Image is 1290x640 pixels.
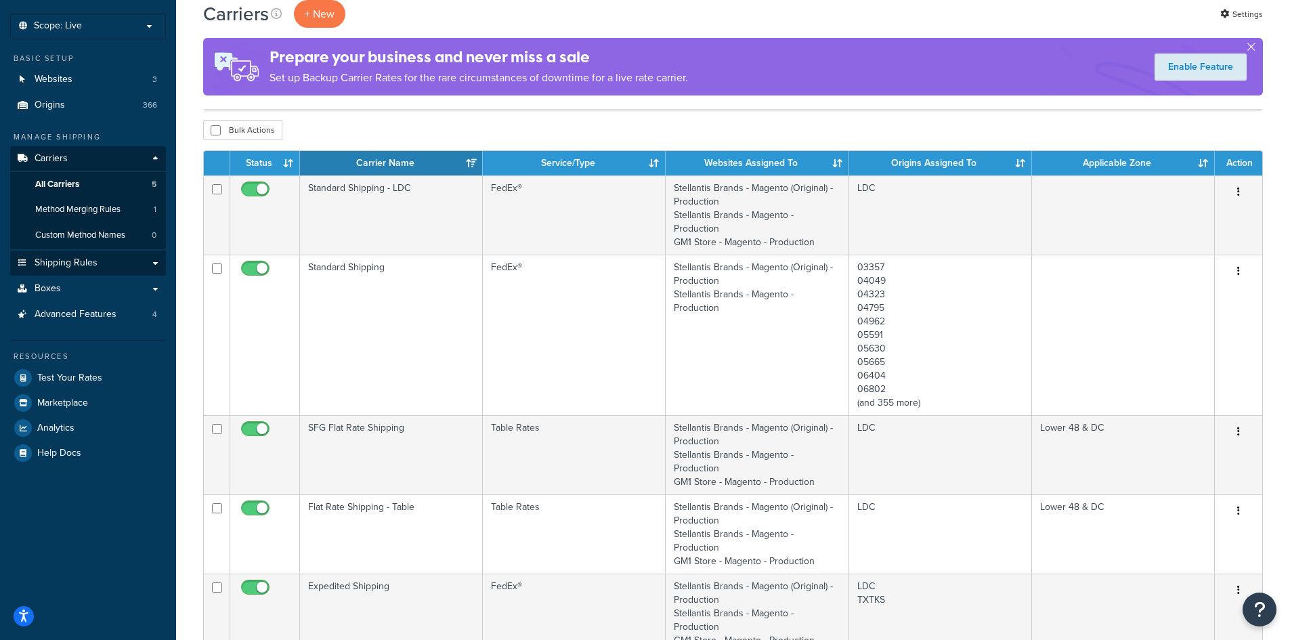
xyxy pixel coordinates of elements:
td: LDC [849,175,1032,255]
a: Analytics [10,416,166,440]
div: Resources [10,351,166,362]
td: LDC [849,494,1032,574]
th: Origins Assigned To: activate to sort column ascending [849,151,1032,175]
span: Boxes [35,283,61,295]
li: Method Merging Rules [10,197,166,222]
span: Test Your Rates [37,372,102,384]
a: Method Merging Rules 1 [10,197,166,222]
th: Status: activate to sort column ascending [230,151,300,175]
li: Websites [10,67,166,92]
button: Bulk Actions [203,120,282,140]
td: Table Rates [483,415,666,494]
td: LDC [849,415,1032,494]
a: Marketplace [10,391,166,415]
td: Standard Shipping - LDC [300,175,483,255]
a: Test Your Rates [10,366,166,390]
span: Websites [35,74,72,85]
li: Custom Method Names [10,223,166,248]
th: Action [1215,151,1262,175]
th: Service/Type: activate to sort column ascending [483,151,666,175]
img: ad-rules-rateshop-fe6ec290ccb7230408bd80ed9643f0289d75e0ffd9eb532fc0e269fcd187b520.png [203,38,270,95]
span: Origins [35,100,65,111]
span: Custom Method Names [35,230,125,241]
span: All Carriers [35,179,79,190]
span: Carriers [35,153,68,165]
li: Advanced Features [10,302,166,327]
a: Websites 3 [10,67,166,92]
span: Advanced Features [35,309,116,320]
a: Settings [1220,5,1263,24]
span: Scope: Live [34,20,82,32]
div: Basic Setup [10,53,166,64]
td: Stellantis Brands - Magento (Original) - Production Stellantis Brands - Magento - Production GM1 ... [666,494,848,574]
span: 0 [152,230,156,241]
td: Table Rates [483,494,666,574]
p: Set up Backup Carrier Rates for the rare circumstances of downtime for a live rate carrier. [270,68,688,87]
span: Shipping Rules [35,257,98,269]
td: FedEx® [483,175,666,255]
a: Help Docs [10,441,166,465]
td: Lower 48 & DC [1032,415,1215,494]
h4: Prepare your business and never miss a sale [270,46,688,68]
li: All Carriers [10,172,166,197]
span: 5 [152,179,156,190]
td: Standard Shipping [300,255,483,415]
span: 3 [152,74,157,85]
span: Marketplace [37,398,88,409]
th: Applicable Zone: activate to sort column ascending [1032,151,1215,175]
span: Analytics [37,423,74,434]
h1: Carriers [203,1,269,27]
td: 03357 04049 04323 04795 04962 05591 05630 05665 06404 06802 (and 355 more) [849,255,1032,415]
a: Boxes [10,276,166,301]
a: Advanced Features 4 [10,302,166,327]
span: Help Docs [37,448,81,459]
li: Carriers [10,146,166,249]
span: 366 [143,100,157,111]
a: Origins 366 [10,93,166,118]
td: Lower 48 & DC [1032,494,1215,574]
a: All Carriers 5 [10,172,166,197]
th: Websites Assigned To: activate to sort column ascending [666,151,848,175]
td: SFG Flat Rate Shipping [300,415,483,494]
li: Origins [10,93,166,118]
button: Open Resource Center [1243,593,1276,626]
td: Stellantis Brands - Magento (Original) - Production Stellantis Brands - Magento - Production [666,255,848,415]
a: Shipping Rules [10,251,166,276]
th: Carrier Name: activate to sort column ascending [300,151,483,175]
a: Carriers [10,146,166,171]
td: Stellantis Brands - Magento (Original) - Production Stellantis Brands - Magento - Production GM1 ... [666,415,848,494]
span: 1 [154,204,156,215]
td: Flat Rate Shipping - Table [300,494,483,574]
td: Stellantis Brands - Magento (Original) - Production Stellantis Brands - Magento - Production GM1 ... [666,175,848,255]
a: Enable Feature [1155,54,1247,81]
div: Manage Shipping [10,131,166,143]
span: 4 [152,309,157,320]
td: FedEx® [483,255,666,415]
a: Custom Method Names 0 [10,223,166,248]
span: Method Merging Rules [35,204,121,215]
